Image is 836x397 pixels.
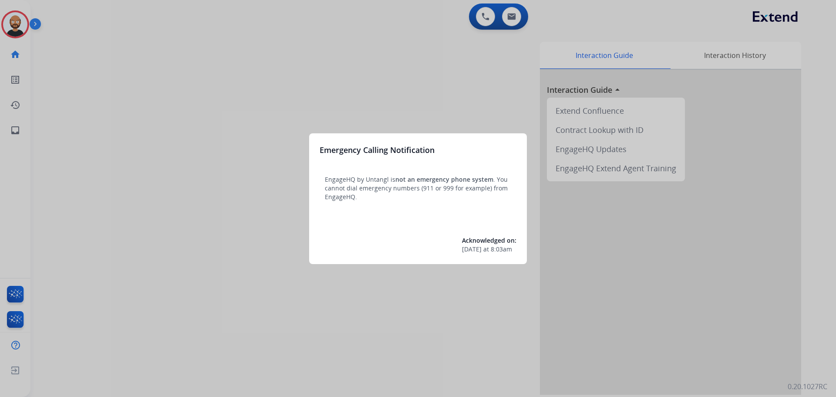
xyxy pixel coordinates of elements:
span: 8:03am [491,245,512,254]
div: at [462,245,516,254]
span: Acknowledged on: [462,236,516,244]
h3: Emergency Calling Notification [320,144,435,156]
span: not an emergency phone system [395,175,493,183]
p: 0.20.1027RC [788,381,827,392]
p: EngageHQ by Untangl is . You cannot dial emergency numbers (911 or 999 for example) from EngageHQ. [325,175,511,201]
span: [DATE] [462,245,482,254]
